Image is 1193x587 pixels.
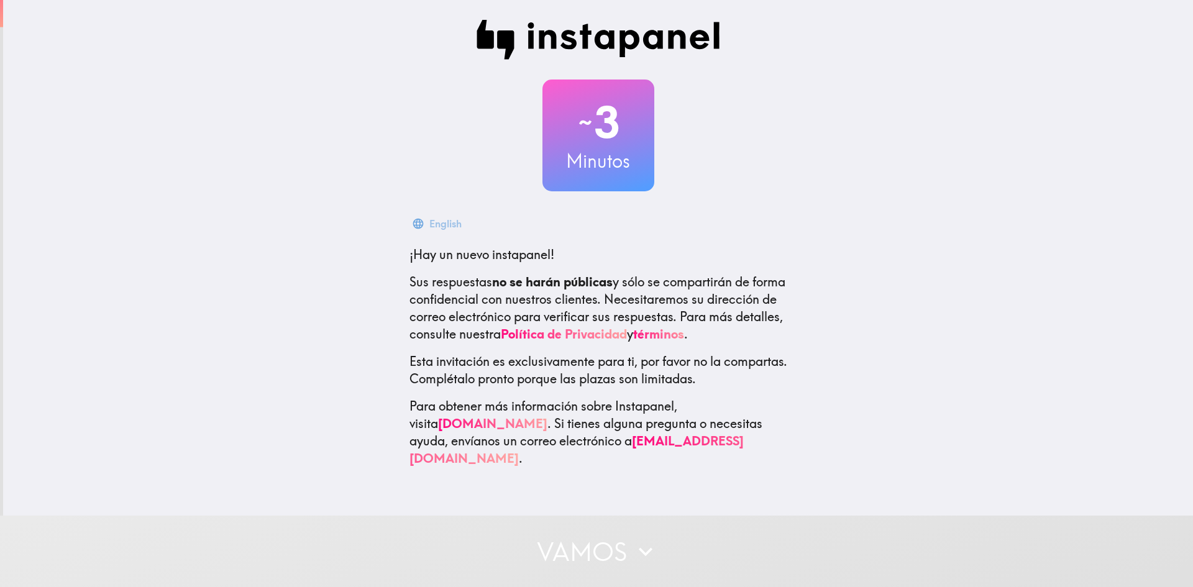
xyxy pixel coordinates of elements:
[409,398,787,467] p: Para obtener más información sobre Instapanel, visita . Si tienes alguna pregunta o necesitas ayu...
[409,353,787,388] p: Esta invitación es exclusivamente para ti, por favor no la compartas. Complétalo pronto porque la...
[577,104,594,141] span: ~
[492,274,613,289] b: no se harán públicas
[438,416,547,431] a: [DOMAIN_NAME]
[429,215,462,232] div: English
[542,97,654,148] h2: 3
[409,247,554,262] span: ¡Hay un nuevo instapanel!
[409,211,467,236] button: English
[409,273,787,343] p: Sus respuestas y sólo se compartirán de forma confidencial con nuestros clientes. Necesitaremos s...
[409,433,744,466] a: [EMAIL_ADDRESS][DOMAIN_NAME]
[542,148,654,174] h3: Minutos
[477,20,720,60] img: Instapanel
[501,326,627,342] a: Política de Privacidad
[633,326,684,342] a: términos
